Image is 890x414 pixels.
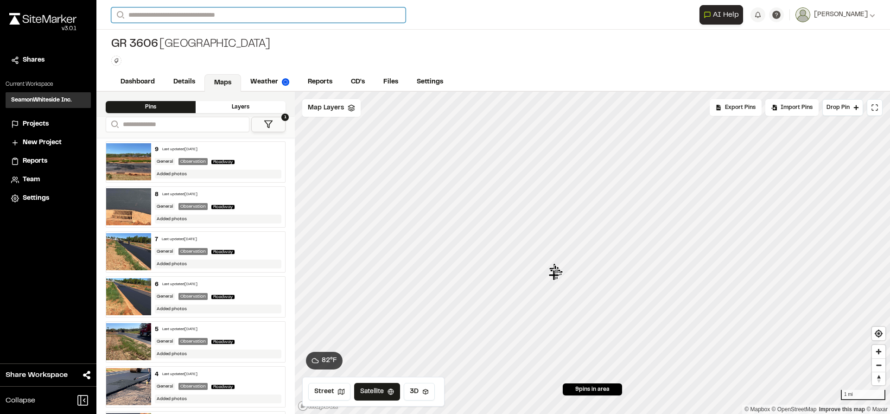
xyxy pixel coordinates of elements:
div: Added photos [155,350,282,358]
div: General [155,338,175,345]
button: Drop Pin [822,99,863,116]
img: file [106,143,151,180]
span: Share Workspace [6,369,68,381]
span: Team [23,175,40,185]
div: General [155,203,175,210]
p: Current Workspace [6,80,91,89]
div: 4 [155,370,159,379]
span: AI Help [713,9,739,20]
a: New Project [11,138,85,148]
h3: SeamonWhiteside Inc. [11,96,72,104]
div: 6 [155,280,159,289]
div: Observation [178,203,208,210]
span: New Project [23,138,62,148]
div: Observation [178,293,208,300]
span: 82 ° F [322,356,337,366]
a: Map feedback [819,406,865,413]
button: 3D [404,383,435,401]
button: 82°F [306,352,343,369]
div: Observation [178,383,208,390]
span: Shares [23,55,44,65]
span: Roadway [211,385,235,389]
a: Maps [204,74,241,92]
div: 1 mi [841,390,885,400]
span: Roadway [211,250,235,254]
img: file [106,278,151,315]
div: Added photos [155,170,282,178]
div: Map marker [552,268,564,280]
a: Team [11,175,85,185]
a: Details [164,73,204,91]
div: [GEOGRAPHIC_DATA] [111,37,270,52]
div: Map marker [550,269,562,281]
span: 9 pins in area [575,385,610,394]
div: Last updated [DATE] [162,327,197,332]
button: Street [308,383,350,401]
div: Last updated [DATE] [162,147,197,153]
a: OpenStreetMap [772,406,817,413]
div: General [155,158,175,165]
span: Projects [23,119,49,129]
button: Search [111,7,128,23]
span: Export Pins [725,103,756,112]
div: Last updated [DATE] [162,237,197,242]
div: Import Pins into your project [765,99,819,116]
div: 9 [155,146,159,154]
a: Maxar [866,406,888,413]
img: file [106,368,151,405]
div: Added photos [155,305,282,313]
div: Oh geez...please don't... [9,25,76,33]
span: 1 [281,114,289,121]
div: General [155,293,175,300]
a: CD's [342,73,374,91]
span: Roadway [211,205,235,209]
div: Last updated [DATE] [162,372,197,377]
a: Settings [11,193,85,204]
button: Find my location [872,327,885,340]
a: Shares [11,55,85,65]
a: Dashboard [111,73,164,91]
div: Added photos [155,215,282,223]
img: file [106,323,151,360]
div: 7 [155,236,158,244]
div: Observation [178,158,208,165]
div: Last updated [DATE] [162,282,197,287]
div: Open AI Assistant [699,5,747,25]
div: Map marker [549,263,561,275]
span: Map Layers [308,103,344,113]
span: Roadway [211,295,235,299]
span: Zoom out [872,359,885,372]
span: Settings [23,193,49,204]
button: Satellite [354,383,400,401]
button: Reset bearing to north [872,372,885,385]
div: Observation [178,338,208,345]
div: Observation [178,248,208,255]
img: file [106,188,151,225]
button: Zoom in [872,345,885,358]
span: GR 3606 [111,37,158,52]
button: 1 [251,117,286,132]
div: 8 [155,191,159,199]
span: Roadway [211,340,235,344]
canvas: Map [295,92,890,414]
div: Map marker [550,265,562,277]
a: Projects [11,119,85,129]
span: Reports [23,156,47,166]
a: Files [374,73,407,91]
div: Layers [196,101,286,113]
span: [PERSON_NAME] [814,10,868,20]
span: Collapse [6,395,35,406]
div: Added photos [155,260,282,268]
a: Mapbox [744,406,770,413]
button: Open AI Assistant [699,5,743,25]
div: Added photos [155,395,282,403]
span: Drop Pin [826,103,850,112]
img: file [106,233,151,270]
a: Reports [299,73,342,91]
img: rebrand.png [9,13,76,25]
div: Last updated [DATE] [162,192,197,197]
span: Import Pins [781,103,813,112]
div: General [155,383,175,390]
